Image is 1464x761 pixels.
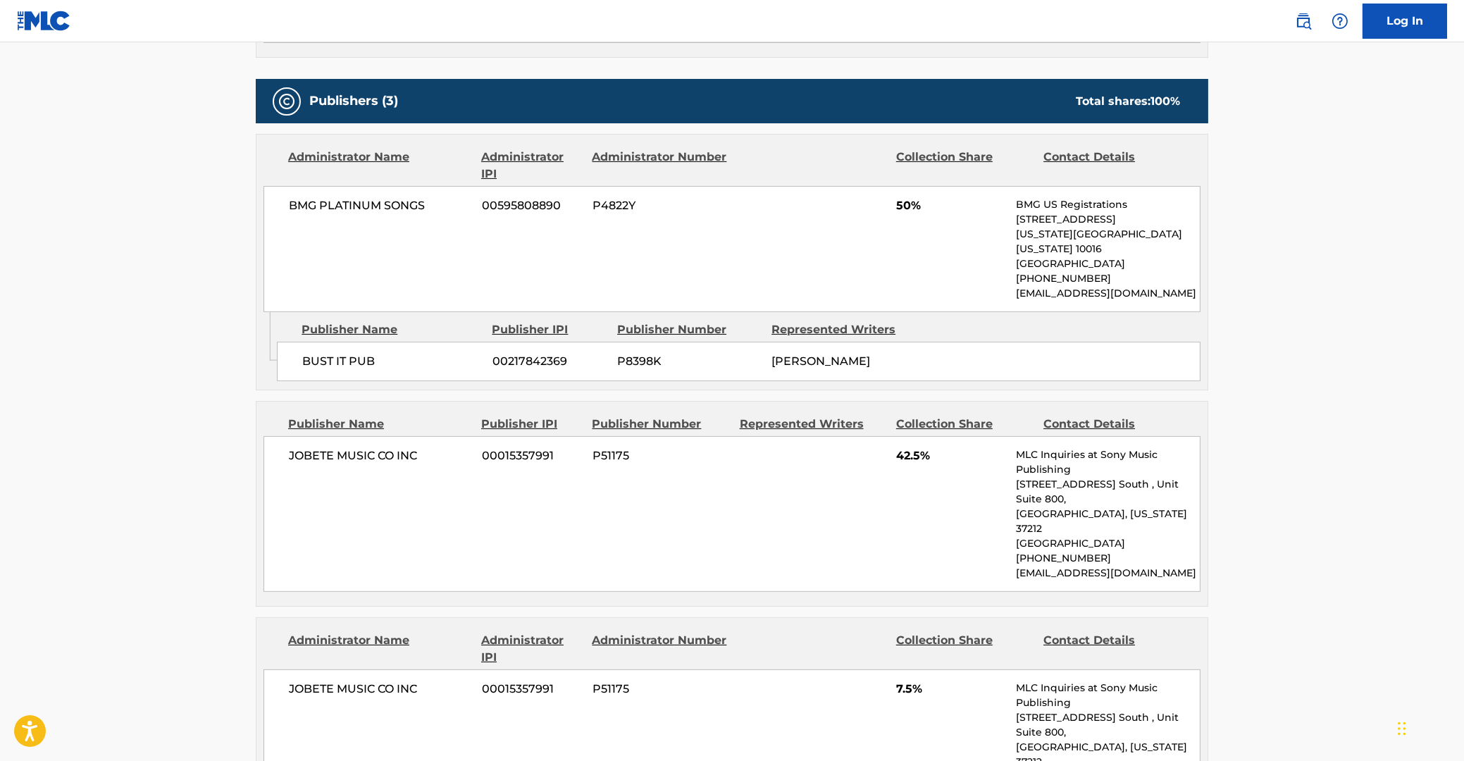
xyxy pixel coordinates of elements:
[482,681,582,698] span: 00015357991
[896,681,1005,698] span: 7.5%
[492,321,607,338] div: Publisher IPI
[302,353,482,370] span: BUST IT PUB
[482,447,582,464] span: 00015357991
[1016,566,1200,581] p: [EMAIL_ADDRESS][DOMAIN_NAME]
[289,447,471,464] span: JOBETE MUSIC CO INC
[1332,13,1348,30] img: help
[492,353,607,370] span: 00217842369
[896,632,1033,666] div: Collection Share
[302,321,481,338] div: Publisher Name
[771,354,870,368] span: [PERSON_NAME]
[1016,710,1200,740] p: [STREET_ADDRESS] South , Unit Suite 800,
[289,681,471,698] span: JOBETE MUSIC CO INC
[482,197,582,214] span: 00595808890
[617,321,761,338] div: Publisher Number
[1326,7,1354,35] div: Help
[592,149,728,182] div: Administrator Number
[288,149,471,182] div: Administrator Name
[1016,507,1200,536] p: [GEOGRAPHIC_DATA], [US_STATE] 37212
[592,416,728,433] div: Publisher Number
[1016,212,1200,227] p: [STREET_ADDRESS]
[288,416,471,433] div: Publisher Name
[1016,286,1200,301] p: [EMAIL_ADDRESS][DOMAIN_NAME]
[1398,707,1406,750] div: Drag
[593,197,729,214] span: P4822Y
[1043,416,1180,433] div: Contact Details
[740,416,886,433] div: Represented Writers
[1016,197,1200,212] p: BMG US Registrations
[896,149,1033,182] div: Collection Share
[288,632,471,666] div: Administrator Name
[1016,447,1200,477] p: MLC Inquiries at Sony Music Publishing
[289,197,471,214] span: BMG PLATINUM SONGS
[1016,256,1200,271] p: [GEOGRAPHIC_DATA]
[1150,94,1180,108] span: 100 %
[481,149,581,182] div: Administrator IPI
[1016,227,1200,256] p: [US_STATE][GEOGRAPHIC_DATA][US_STATE] 10016
[309,93,398,109] h5: Publishers (3)
[1394,693,1464,761] iframe: Chat Widget
[1016,681,1200,710] p: MLC Inquiries at Sony Music Publishing
[278,93,295,110] img: Publishers
[1016,271,1200,286] p: [PHONE_NUMBER]
[1016,551,1200,566] p: [PHONE_NUMBER]
[1016,477,1200,507] p: [STREET_ADDRESS] South , Unit Suite 800,
[1295,13,1312,30] img: search
[1076,93,1180,110] div: Total shares:
[592,632,728,666] div: Administrator Number
[1016,536,1200,551] p: [GEOGRAPHIC_DATA]
[481,632,581,666] div: Administrator IPI
[593,447,729,464] span: P51175
[1043,632,1180,666] div: Contact Details
[593,681,729,698] span: P51175
[617,353,761,370] span: P8398K
[481,416,581,433] div: Publisher IPI
[1363,4,1447,39] a: Log In
[896,197,1005,214] span: 50%
[1289,7,1317,35] a: Public Search
[896,416,1033,433] div: Collection Share
[17,11,71,31] img: MLC Logo
[771,321,915,338] div: Represented Writers
[1043,149,1180,182] div: Contact Details
[896,447,1005,464] span: 42.5%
